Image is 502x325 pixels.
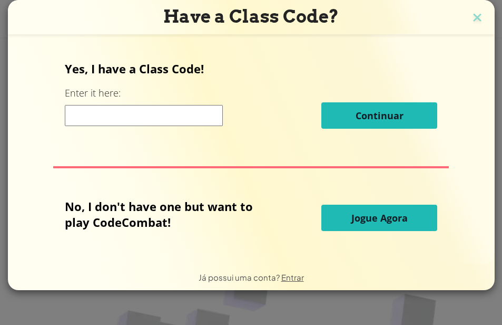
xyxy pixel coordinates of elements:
[65,87,121,100] label: Enter it here:
[356,109,403,122] span: Continuar
[281,272,304,282] a: Entrar
[65,61,437,77] p: Yes, I have a Class Code!
[65,198,269,230] p: No, I don't have one but want to play CodeCombat!
[321,205,437,231] button: Jogue Agora
[470,11,484,26] img: close icon
[351,212,408,224] span: Jogue Agora
[321,102,437,129] button: Continuar
[199,272,281,282] span: Já possui uma conta?
[163,6,339,27] span: Have a Class Code?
